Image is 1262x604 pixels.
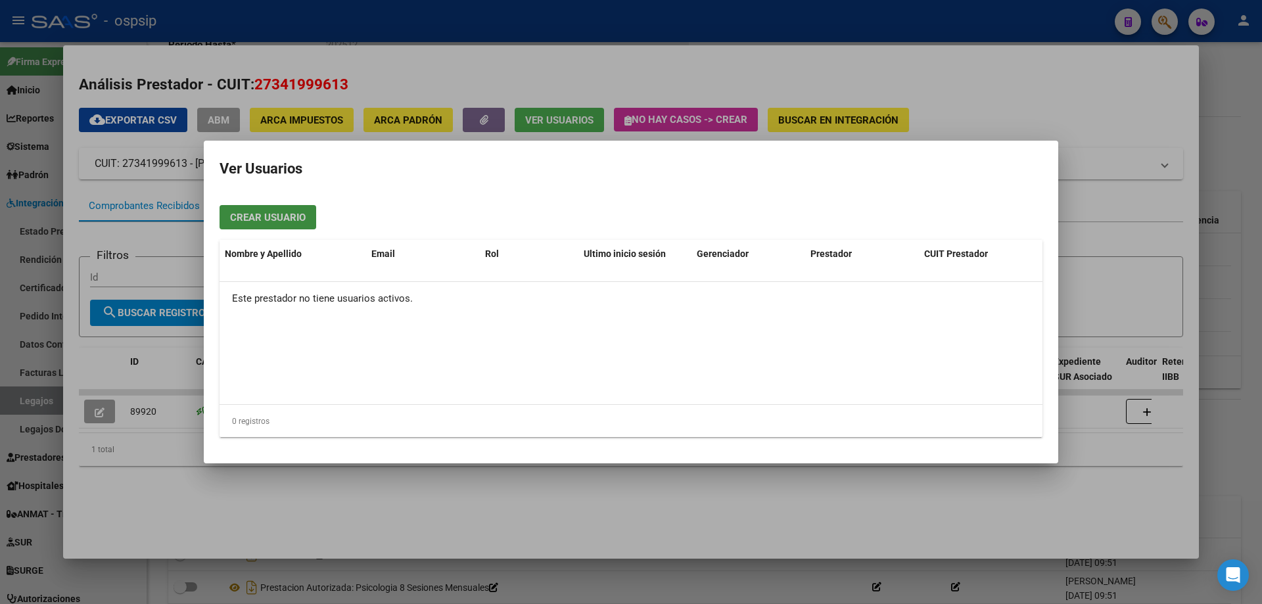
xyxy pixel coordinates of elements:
[220,156,1042,181] h2: Ver Usuarios
[691,240,805,268] datatable-header-cell: Gerenciador
[220,282,1042,315] div: Este prestador no tiene usuarios activos.
[805,240,919,268] datatable-header-cell: Prestador
[919,240,1033,268] datatable-header-cell: CUIT Prestador
[924,248,988,259] span: CUIT Prestador
[220,405,1042,438] div: 0 registros
[584,248,666,259] span: Ultimo inicio sesión
[578,240,692,268] datatable-header-cell: Ultimo inicio sesión
[697,248,749,259] span: Gerenciador
[366,240,480,268] datatable-header-cell: Email
[1217,559,1249,591] div: Open Intercom Messenger
[220,240,366,268] datatable-header-cell: Nombre y Apellido
[810,248,852,259] span: Prestador
[220,205,316,229] button: Crear Usuario
[230,212,306,223] span: Crear Usuario
[225,248,302,259] span: Nombre y Apellido
[480,240,578,268] datatable-header-cell: Rol
[371,248,395,259] span: Email
[485,248,499,259] span: Rol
